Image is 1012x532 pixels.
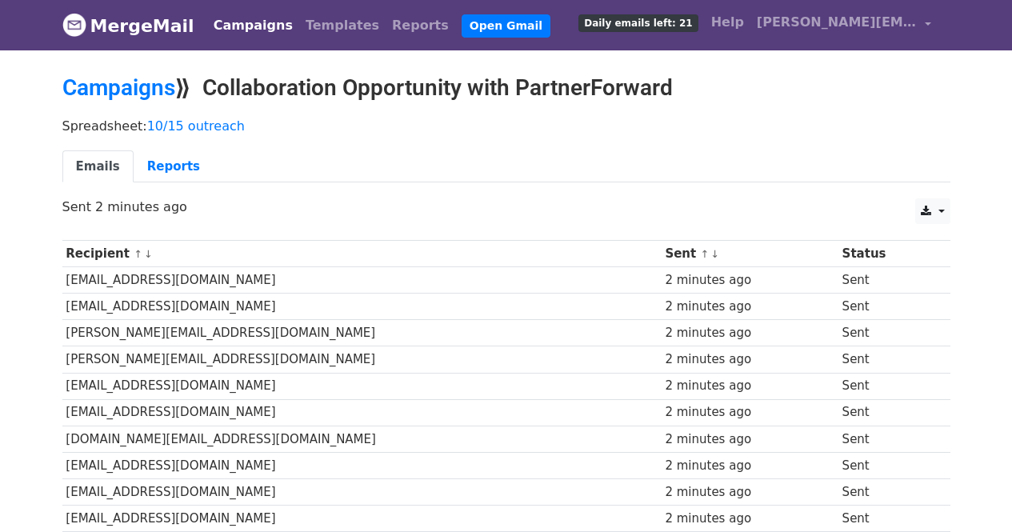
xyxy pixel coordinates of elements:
[147,118,245,134] a: 10/15 outreach
[62,373,662,399] td: [EMAIL_ADDRESS][DOMAIN_NAME]
[207,10,299,42] a: Campaigns
[665,483,834,502] div: 2 minutes ago
[665,510,834,528] div: 2 minutes ago
[572,6,704,38] a: Daily emails left: 21
[62,426,662,452] td: [DOMAIN_NAME][EMAIL_ADDRESS][DOMAIN_NAME]
[62,478,662,505] td: [EMAIL_ADDRESS][DOMAIN_NAME]
[665,457,834,475] div: 2 minutes ago
[710,248,719,260] a: ↓
[578,14,698,32] span: Daily emails left: 21
[62,9,194,42] a: MergeMail
[62,452,662,478] td: [EMAIL_ADDRESS][DOMAIN_NAME]
[705,6,750,38] a: Help
[665,324,834,342] div: 2 minutes ago
[462,14,550,38] a: Open Gmail
[838,478,936,505] td: Sent
[665,403,834,422] div: 2 minutes ago
[62,294,662,320] td: [EMAIL_ADDRESS][DOMAIN_NAME]
[838,267,936,294] td: Sent
[838,294,936,320] td: Sent
[62,74,175,101] a: Campaigns
[134,248,142,260] a: ↑
[838,320,936,346] td: Sent
[838,346,936,373] td: Sent
[838,241,936,267] th: Status
[62,118,950,134] p: Spreadsheet:
[838,506,936,532] td: Sent
[665,377,834,395] div: 2 minutes ago
[62,267,662,294] td: [EMAIL_ADDRESS][DOMAIN_NAME]
[838,373,936,399] td: Sent
[62,399,662,426] td: [EMAIL_ADDRESS][DOMAIN_NAME]
[134,150,214,183] a: Reports
[838,426,936,452] td: Sent
[62,13,86,37] img: MergeMail logo
[62,150,134,183] a: Emails
[665,298,834,316] div: 2 minutes ago
[386,10,455,42] a: Reports
[62,74,950,102] h2: ⟫ Collaboration Opportunity with PartnerForward
[144,248,153,260] a: ↓
[838,452,936,478] td: Sent
[299,10,386,42] a: Templates
[838,399,936,426] td: Sent
[662,241,838,267] th: Sent
[665,350,834,369] div: 2 minutes ago
[62,346,662,373] td: [PERSON_NAME][EMAIL_ADDRESS][DOMAIN_NAME]
[700,248,709,260] a: ↑
[62,506,662,532] td: [EMAIL_ADDRESS][DOMAIN_NAME]
[62,198,950,215] p: Sent 2 minutes ago
[62,241,662,267] th: Recipient
[757,13,917,32] span: [PERSON_NAME][EMAIL_ADDRESS][DOMAIN_NAME]
[62,320,662,346] td: [PERSON_NAME][EMAIL_ADDRESS][DOMAIN_NAME]
[665,271,834,290] div: 2 minutes ago
[750,6,938,44] a: [PERSON_NAME][EMAIL_ADDRESS][DOMAIN_NAME]
[665,430,834,449] div: 2 minutes ago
